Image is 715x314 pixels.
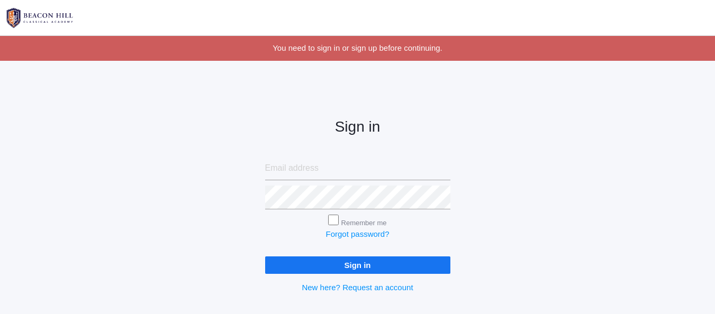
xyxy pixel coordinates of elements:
[265,119,450,135] h2: Sign in
[265,256,450,274] input: Sign in
[265,156,450,180] input: Email address
[341,219,387,227] label: Remember me
[325,229,389,238] a: Forgot password?
[302,283,413,292] a: New here? Request an account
